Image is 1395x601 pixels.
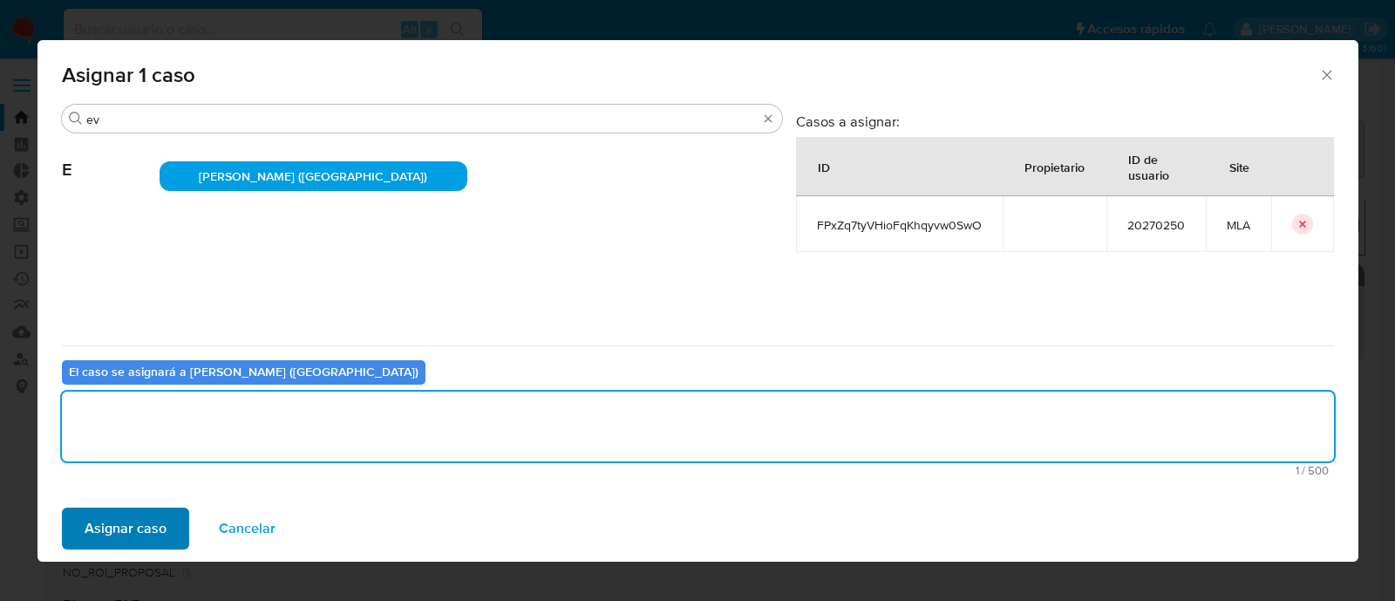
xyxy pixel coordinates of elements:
input: Buscar analista [86,112,758,127]
span: E [62,133,160,181]
button: Asignar caso [62,508,189,550]
b: El caso se asignará a [PERSON_NAME] ([GEOGRAPHIC_DATA]) [69,363,418,380]
span: [PERSON_NAME] ([GEOGRAPHIC_DATA]) [199,167,427,185]
button: Cancelar [196,508,298,550]
div: ID [797,146,851,188]
button: icon-button [1292,214,1313,235]
span: Asignar 1 caso [62,65,1319,85]
span: Cancelar [219,509,276,548]
div: ID de usuario [1107,138,1205,195]
button: Borrar [761,112,775,126]
span: FPxZq7tyVHioFqKhqyvw0SwO [817,217,982,233]
span: Máximo 500 caracteres [67,465,1329,476]
div: Site [1208,146,1270,188]
button: Buscar [69,112,83,126]
button: Cerrar ventana [1318,66,1334,82]
span: 20270250 [1127,217,1185,233]
div: [PERSON_NAME] ([GEOGRAPHIC_DATA]) [160,161,467,191]
h3: Casos a asignar: [796,113,1334,130]
span: Asignar caso [85,509,167,548]
div: Propietario [1004,146,1106,188]
span: MLA [1227,217,1250,233]
div: assign-modal [37,40,1358,562]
